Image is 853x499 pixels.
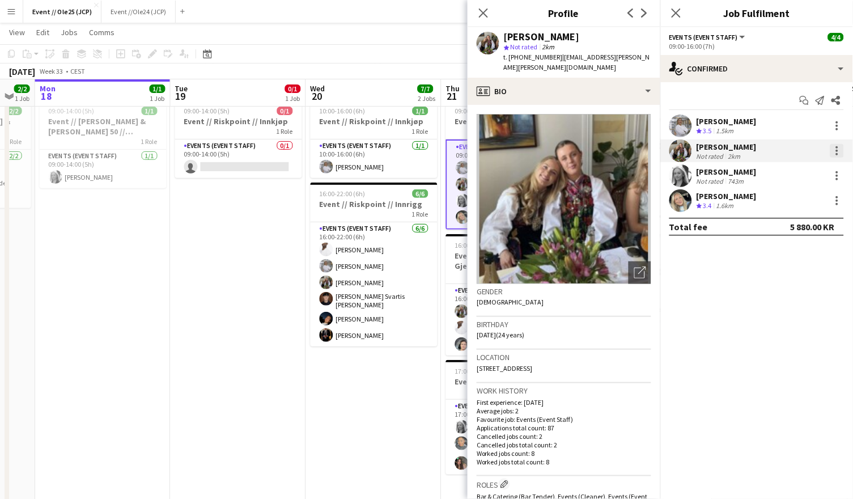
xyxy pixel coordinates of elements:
[101,1,176,23] button: Event //Ole24 (JCP)
[286,94,300,103] div: 1 Job
[311,139,438,178] app-card-role: Events (Event Staff)1/110:00-16:00 (6h)[PERSON_NAME]
[446,234,573,356] app-job-card: 16:00-02:00 (10h) (Fri)3/3Event // Riskpoint // Gjennomføring rydd1 RoleEvents (Event Staff)3/316...
[697,167,757,177] div: [PERSON_NAME]
[477,352,651,362] h3: Location
[311,183,438,346] app-job-card: 16:00-22:00 (6h)6/6Event // Riskpoint // Innrigg1 RoleEvents (Event Staff)6/616:00-22:00 (6h)[PER...
[175,139,302,178] app-card-role: Events (Event Staff)0/109:00-14:00 (5h)
[320,189,366,198] span: 16:00-22:00 (6h)
[669,221,708,232] div: Total fee
[714,201,736,211] div: 1.6km
[40,150,167,188] app-card-role: Events (Event Staff)1/109:00-14:00 (5h)[PERSON_NAME]
[150,84,165,93] span: 1/1
[320,107,366,115] span: 10:00-16:00 (6h)
[37,67,66,75] span: Week 33
[285,84,301,93] span: 0/1
[36,27,49,37] span: Edit
[9,66,35,77] div: [DATE]
[277,107,293,115] span: 0/1
[477,479,651,490] h3: Roles
[446,83,460,94] span: Thu
[791,221,835,232] div: 5 880.00 KR
[5,25,29,40] a: View
[714,126,736,136] div: 1.5km
[412,127,428,136] span: 1 Role
[660,55,853,82] div: Confirmed
[477,286,651,297] h3: Gender
[697,116,757,126] div: [PERSON_NAME]
[15,94,29,103] div: 1 Job
[23,1,101,23] button: Event // Ole25 (JCP)
[477,407,651,415] p: Average jobs: 2
[446,116,573,126] h3: Event // Riskpoint // Opprigg
[446,400,573,475] app-card-role: Events (Event Staff)3/317:00-20:00 (3h)[PERSON_NAME][PERSON_NAME] [PERSON_NAME] Stenvadet[PERSON_...
[511,43,538,51] span: Not rated
[413,189,428,198] span: 6/6
[504,53,650,71] span: | [EMAIL_ADDRESS][PERSON_NAME][PERSON_NAME][DOMAIN_NAME]
[311,199,438,209] h3: Event // Riskpoint // Innrigg
[309,90,325,103] span: 20
[40,116,167,137] h3: Event // [PERSON_NAME] & [PERSON_NAME] 50 // Tilbakelevering
[150,94,165,103] div: 1 Job
[504,53,563,61] span: t. [PHONE_NUMBER]
[173,90,188,103] span: 19
[697,191,757,201] div: [PERSON_NAME]
[184,107,230,115] span: 09:00-14:00 (5h)
[14,84,30,93] span: 2/2
[311,83,325,94] span: Wed
[6,107,22,115] span: 2/2
[412,210,428,218] span: 1 Role
[726,152,743,160] div: 2km
[629,261,651,284] div: Open photos pop-in
[468,6,660,20] h3: Profile
[446,377,573,387] h3: Event // Riskpoint // Innsjekk
[504,32,580,42] div: [PERSON_NAME]
[49,107,95,115] span: 09:00-14:00 (5h)
[311,100,438,178] app-job-card: 10:00-16:00 (6h)1/1Event // Riskpoint // Innkjøp1 RoleEvents (Event Staff)1/110:00-16:00 (6h)[PER...
[540,43,557,51] span: 2km
[697,152,726,160] div: Not rated
[84,25,119,40] a: Comms
[446,139,573,230] app-card-role: Events (Event Staff)4/409:00-16:00 (7h)[PERSON_NAME][PERSON_NAME][PERSON_NAME][PERSON_NAME]
[40,83,56,94] span: Mon
[477,398,651,407] p: First experience: [DATE]
[477,386,651,396] h3: Work history
[6,137,22,146] span: 1 Role
[418,84,434,93] span: 7/7
[38,90,56,103] span: 18
[477,364,533,373] span: [STREET_ADDRESS]
[455,241,517,249] span: 16:00-02:00 (10h) (Fri)
[277,127,293,136] span: 1 Role
[446,251,573,271] h3: Event // Riskpoint // Gjennomføring rydd
[455,107,501,115] span: 09:00-16:00 (7h)
[477,458,651,466] p: Worked jobs total count: 8
[468,78,660,105] div: Bio
[477,319,651,329] h3: Birthday
[61,27,78,37] span: Jobs
[477,415,651,424] p: Favourite job: Events (Event Staff)
[311,222,438,346] app-card-role: Events (Event Staff)6/616:00-22:00 (6h)[PERSON_NAME][PERSON_NAME][PERSON_NAME][PERSON_NAME] Svart...
[446,100,573,230] app-job-card: 09:00-16:00 (7h)4/4Event // Riskpoint // Opprigg1 RoleEvents (Event Staff)4/409:00-16:00 (7h)[PER...
[40,100,167,188] app-job-card: 09:00-14:00 (5h)1/1Event // [PERSON_NAME] & [PERSON_NAME] 50 // Tilbakelevering1 RoleEvents (Even...
[446,360,573,475] app-job-card: 17:00-20:00 (3h)3/3Event // Riskpoint // Innsjekk1 RoleEvents (Event Staff)3/317:00-20:00 (3h)[PE...
[669,33,747,41] button: Events (Event Staff)
[418,94,436,103] div: 2 Jobs
[477,424,651,432] p: Applications total count: 87
[703,201,712,210] span: 3.4
[56,25,82,40] a: Jobs
[703,126,712,135] span: 3.5
[477,298,544,306] span: [DEMOGRAPHIC_DATA]
[455,367,501,375] span: 17:00-20:00 (3h)
[444,90,460,103] span: 21
[175,83,188,94] span: Tue
[89,27,114,37] span: Comms
[175,100,302,178] app-job-card: 09:00-14:00 (5h)0/1Event // Riskpoint // Innkjøp1 RoleEvents (Event Staff)0/109:00-14:00 (5h)
[175,116,302,126] h3: Event // Riskpoint // Innkjøp
[9,27,25,37] span: View
[477,441,651,449] p: Cancelled jobs total count: 2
